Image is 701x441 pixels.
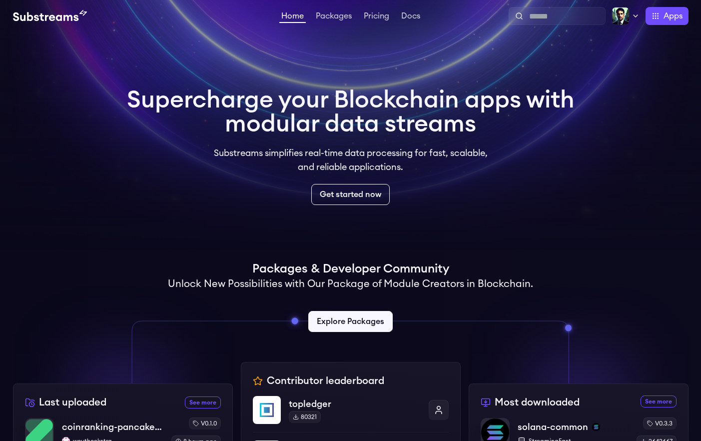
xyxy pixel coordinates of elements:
p: solana-common [518,420,588,434]
a: Pricing [362,12,391,22]
p: Substreams simplifies real-time data processing for fast, scalable, and reliable applications. [207,146,495,174]
img: Substream's logo [13,10,87,22]
div: v0.3.3 [643,417,677,429]
div: 80321 [289,411,321,423]
a: See more most downloaded packages [641,395,677,407]
p: topledger [289,397,421,411]
a: topledgertopledger80321 [253,396,449,432]
img: solana [592,423,600,431]
a: See more recently uploaded packages [185,396,221,408]
img: Profile [612,7,630,25]
a: Home [279,12,306,23]
a: Explore Packages [308,311,393,332]
span: Apps [664,10,683,22]
a: Docs [399,12,422,22]
h1: Packages & Developer Community [252,261,449,277]
div: v0.1.0 [189,417,221,429]
h1: Supercharge your Blockchain apps with modular data streams [127,88,575,136]
a: Packages [314,12,354,22]
h2: Unlock New Possibilities with Our Package of Module Creators in Blockchain. [168,277,533,291]
a: Get started now [311,184,390,205]
p: coinranking-pancakeswap-v3-forks [62,420,163,434]
img: topledger [253,396,281,424]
